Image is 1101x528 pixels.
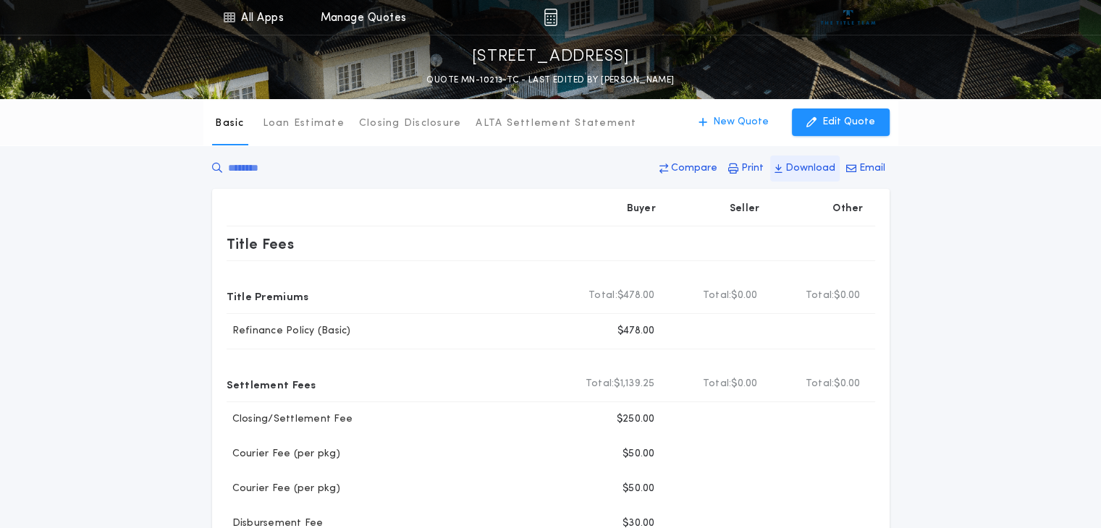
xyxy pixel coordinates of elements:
[617,289,655,303] span: $478.00
[785,161,835,176] p: Download
[724,156,768,182] button: Print
[713,115,769,129] p: New Quote
[822,115,875,129] p: Edit Quote
[627,202,656,216] p: Buyer
[215,116,244,131] p: Basic
[544,9,557,26] img: img
[842,156,890,182] button: Email
[476,116,636,131] p: ALTA Settlement Statement
[806,377,835,391] b: Total:
[227,447,340,461] p: Courier Fee (per pkg)
[589,289,617,303] b: Total:
[426,73,674,88] p: QUOTE MN-10213-TC - LAST EDITED BY [PERSON_NAME]
[655,156,722,182] button: Compare
[227,284,309,307] p: Title Premiums
[731,289,757,303] span: $0.00
[359,116,462,131] p: Closing Disclosure
[806,289,835,303] b: Total:
[821,10,875,25] img: vs-icon
[671,161,717,176] p: Compare
[263,116,345,131] p: Loan Estimate
[623,482,655,496] p: $50.00
[623,447,655,461] p: $50.00
[227,324,351,338] p: Refinance Policy (Basic)
[227,372,316,396] p: Settlement Fees
[770,156,840,182] button: Download
[834,289,860,303] span: $0.00
[227,232,295,255] p: Title Fees
[617,324,655,338] p: $478.00
[684,108,783,136] button: New Quote
[227,482,340,496] p: Courier Fee (per pkg)
[586,377,615,391] b: Total:
[614,377,654,391] span: $1,139.25
[703,289,732,303] b: Total:
[731,377,757,391] span: $0.00
[227,412,353,427] p: Closing/Settlement Fee
[730,202,760,216] p: Seller
[859,161,885,176] p: Email
[741,161,764,176] p: Print
[617,412,655,427] p: $250.00
[703,377,732,391] b: Total:
[834,377,860,391] span: $0.00
[832,202,863,216] p: Other
[472,46,630,69] p: [STREET_ADDRESS]
[792,108,890,136] button: Edit Quote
